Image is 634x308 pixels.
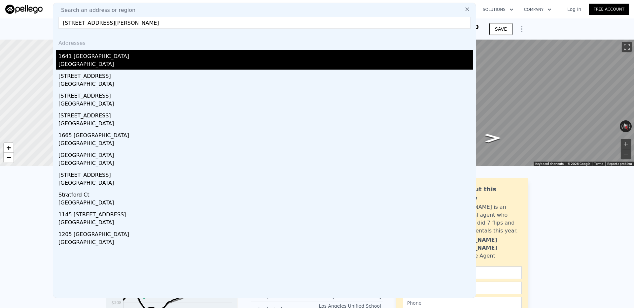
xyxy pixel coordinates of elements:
button: Show Options [515,22,528,36]
path: Go Northwest, Berkeley Ave [477,132,509,144]
a: Zoom out [4,153,14,163]
button: Rotate counterclockwise [620,120,623,132]
a: Report a problem [607,162,632,166]
div: 1641 [GEOGRAPHIC_DATA] [58,50,473,60]
div: [PERSON_NAME] [PERSON_NAME] [448,236,522,252]
div: [GEOGRAPHIC_DATA] [58,120,473,129]
a: Zoom in [4,143,14,153]
div: 1145 [STREET_ADDRESS] [58,208,473,219]
div: [GEOGRAPHIC_DATA] [58,100,473,109]
div: Stratford Ct [58,188,473,199]
div: [GEOGRAPHIC_DATA] [58,139,473,149]
span: Search an address or region [56,6,135,14]
a: Log In [559,6,589,13]
div: [GEOGRAPHIC_DATA] [58,80,473,89]
button: Rotate clockwise [628,120,632,132]
div: [STREET_ADDRESS] [58,70,473,80]
div: [GEOGRAPHIC_DATA] [58,159,473,169]
button: Company [519,4,557,15]
button: SAVE [489,23,512,35]
div: [GEOGRAPHIC_DATA] [58,179,473,188]
button: Keyboard shortcuts [535,162,564,166]
a: Terms (opens in new tab) [594,162,603,166]
tspan: $308 [111,300,122,305]
div: [STREET_ADDRESS] [58,109,473,120]
div: 1205 [GEOGRAPHIC_DATA] [58,228,473,238]
div: [PERSON_NAME] is an active local agent who personally did 7 flips and bought 3 rentals this year. [448,203,522,235]
button: Toggle fullscreen view [622,42,632,52]
div: [GEOGRAPHIC_DATA] [58,149,473,159]
button: Zoom out [621,149,631,159]
div: [GEOGRAPHIC_DATA] [58,60,473,70]
div: 1665 [GEOGRAPHIC_DATA] [58,129,473,139]
button: Reset the view [621,120,631,133]
span: + [7,143,11,152]
input: Enter an address, city, region, neighborhood or zip code [58,17,471,29]
div: Ask about this property [448,185,522,203]
div: [STREET_ADDRESS] [58,89,473,100]
a: Free Account [589,4,629,15]
button: Zoom in [621,139,631,149]
img: Pellego [5,5,43,14]
span: © 2025 Google [568,162,590,166]
div: [STREET_ADDRESS] [58,169,473,179]
span: − [7,153,11,162]
div: [GEOGRAPHIC_DATA] [58,238,473,248]
div: [GEOGRAPHIC_DATA] [58,219,473,228]
div: Addresses [56,34,473,50]
button: Solutions [477,4,519,15]
div: [GEOGRAPHIC_DATA] [58,199,473,208]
